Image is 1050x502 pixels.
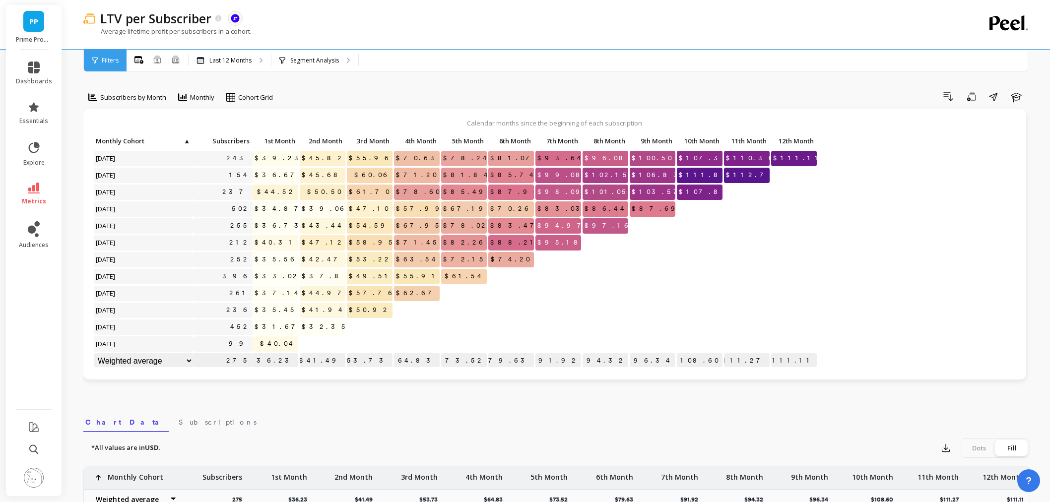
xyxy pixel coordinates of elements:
span: $83.47 [488,218,543,233]
span: $54.59 [347,218,394,233]
p: 10th Month [677,134,722,148]
button: ? [1017,469,1040,492]
span: $37.88 [300,269,358,284]
span: $47.10 [347,201,393,216]
span: $111.11 [771,151,825,166]
p: $36.23 [253,353,298,368]
span: $36.73 [253,218,308,233]
span: $63.54 [394,252,441,267]
span: $42.47 [300,252,347,267]
span: $40.04 [258,336,298,351]
span: $39.23 [253,151,308,166]
img: api.recharge.svg [231,14,240,23]
span: $32.35 [300,319,351,334]
span: $40.31 [253,235,299,250]
span: 8th Month [585,137,625,145]
div: Toggle SortBy [535,134,582,149]
span: $82.26 [441,235,488,250]
span: [DATE] [94,235,118,250]
span: ▲ [183,137,190,145]
div: Fill [995,440,1028,456]
span: Filters [102,57,119,64]
span: [DATE] [94,336,118,351]
span: 4th Month [396,137,437,145]
a: 243 [224,151,253,166]
p: 7th Month [535,134,581,148]
span: Monthly [190,93,214,102]
span: $95.18 [535,235,587,250]
p: Calendar months since the beginning of each subscription [93,119,1016,127]
strong: USD. [145,443,161,452]
div: Toggle SortBy [441,134,488,149]
p: 3rd Month [347,134,393,148]
p: Segment Analysis [290,57,339,64]
p: Last 12 Months [209,57,252,64]
span: $106.83 [630,168,687,183]
p: 1st Month [271,466,307,482]
span: $35.56 [253,252,300,267]
p: $53.73 [347,353,393,368]
span: $111.80 [677,168,732,183]
img: header icon [83,12,95,24]
span: $103.57 [630,185,687,199]
span: $67.19 [441,201,492,216]
span: Monthly Cohort [96,137,183,145]
p: 9th Month [630,134,675,148]
p: $64.83 [394,353,440,368]
span: $78.24 [441,151,492,166]
a: 237 [220,185,253,199]
span: $112.79 [724,168,784,183]
p: 12th Month [771,134,817,148]
span: $50.50 [305,185,345,199]
span: $70.26 [488,201,534,216]
span: $78.02 [441,218,491,233]
span: dashboards [16,77,52,85]
span: $45.68 [300,168,347,183]
span: $41.94 [300,303,348,317]
div: Toggle SortBy [346,134,394,149]
span: $85.49 [441,185,492,199]
span: $71.45 [394,235,442,250]
span: 10th Month [679,137,720,145]
span: $94.97 [535,218,591,233]
p: 275 [193,353,253,368]
a: 252 [228,252,253,267]
p: 6th Month [488,134,534,148]
span: $57.76 [347,286,397,301]
span: $36.67 [253,168,304,183]
p: 11th Month [918,466,959,482]
span: $81.84 [441,168,493,183]
span: $85.74 [488,168,539,183]
p: $79.63 [488,353,534,368]
p: 6th Month [596,466,633,482]
span: 6th Month [490,137,531,145]
a: 99 [227,336,253,351]
span: $60.06 [352,168,393,183]
span: essentials [19,117,48,125]
p: $111.11 [771,353,817,368]
span: $74.20 [489,252,534,267]
span: $102.15 [583,168,632,183]
div: Toggle SortBy [723,134,771,149]
p: 5th Month [441,134,487,148]
p: Monthly Cohort [94,134,193,148]
div: Toggle SortBy [252,134,299,149]
p: $96.34 [630,353,675,368]
p: *All values are in [91,443,161,453]
p: Average lifetime profit per subscribers in a cohort. [83,27,252,36]
span: $50.92 [347,303,393,317]
span: Chart Data [85,417,167,427]
span: [DATE] [94,303,118,317]
span: [DATE] [94,286,118,301]
span: 1st Month [255,137,295,145]
div: Toggle SortBy [488,134,535,149]
p: 8th Month [583,134,628,148]
span: [DATE] [94,185,118,199]
p: 10th Month [852,466,893,482]
span: 7th Month [537,137,578,145]
span: $107.81 [677,185,734,199]
a: 396 [220,269,253,284]
span: $101.05 [583,185,631,199]
span: $71.20 [394,168,441,183]
span: $55.96 [347,151,394,166]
